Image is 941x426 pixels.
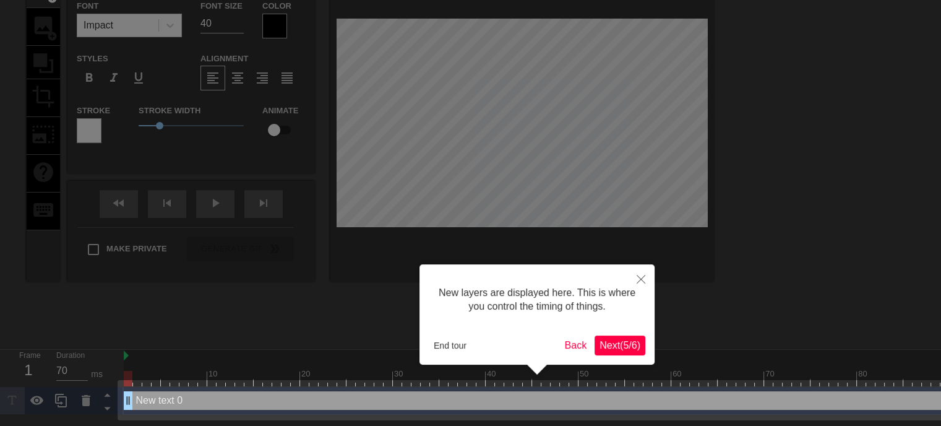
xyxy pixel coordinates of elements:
[560,336,592,355] button: Back
[599,340,640,350] span: Next ( 5 / 6 )
[429,336,471,355] button: End tour
[429,274,645,326] div: New layers are displayed here. This is where you control the timing of things.
[627,264,655,293] button: Close
[595,336,645,355] button: Next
